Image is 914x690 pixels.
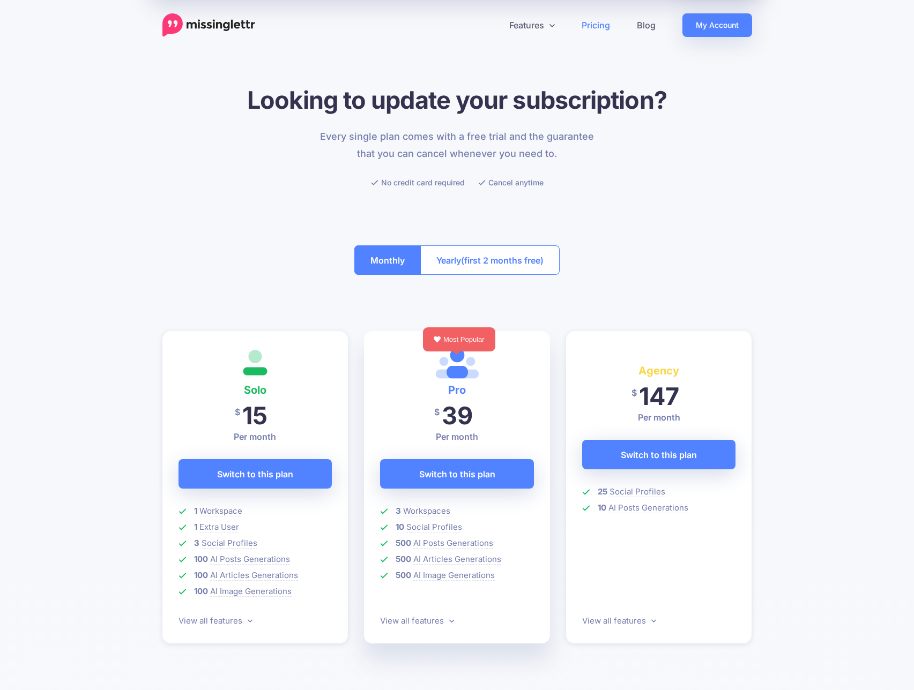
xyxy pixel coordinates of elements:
p: Per month [380,430,534,443]
span: AI Image Generations [413,570,495,581]
span: (first 2 months free) [461,252,544,269]
span: 39 [442,401,473,430]
a: View all features [582,616,656,626]
b: 100 [194,554,208,564]
span: Switch to this plan [419,466,495,483]
b: 3 [396,506,401,516]
b: 500 [396,570,411,580]
span: $ [235,400,240,424]
p: Per month [582,411,736,424]
span: 15 [242,401,267,430]
b: 3 [194,538,199,548]
a: View all features [179,616,252,626]
b: 500 [396,538,411,548]
span: AI Articles Generations [210,570,298,581]
span: AI Posts Generations [608,502,688,513]
h4: Pro [380,381,534,399]
button: Yearly(first 2 months free) [420,245,560,275]
span: Social Profiles [202,538,257,549]
b: 1 [194,506,197,516]
span: AI Posts Generations [413,538,493,549]
b: 1 [194,522,197,532]
span: Social Profiles [610,486,665,497]
a: Switch to this plan [179,459,332,489]
b: 100 [194,586,208,596]
span: $ [631,381,637,405]
span: Extra User [199,522,239,532]
div: Most Popular [423,327,495,351]
b: 10 [598,502,606,513]
a: Pricing [568,13,623,37]
li: Cancel anytime [478,176,544,189]
span: Workspaces [403,506,450,516]
a: Switch to this plan [380,459,534,489]
b: 500 [396,554,411,564]
span: Social Profiles [406,522,462,532]
h4: Solo [179,381,332,399]
span: AI Image Generations [210,586,292,597]
span: Switch to this plan [621,446,697,463]
a: My Account [682,13,752,37]
a: Home [162,13,255,37]
a: Switch to this plan [582,440,736,469]
span: Workspace [199,506,242,516]
h4: Agency [582,362,736,379]
b: 10 [396,522,404,532]
button: Monthly [354,245,421,275]
p: Per month [179,430,332,443]
b: 25 [598,486,607,497]
a: View all features [380,616,454,626]
span: 147 [639,381,679,411]
span: AI Articles Generations [413,554,501,565]
b: 100 [194,570,208,580]
p: Every single plan comes with a free trial and the guarantee that you can cancel whenever you need... [314,128,600,162]
span: Switch to this plan [217,466,293,483]
span: AI Posts Generations [210,554,290,565]
li: No credit card required [371,176,465,189]
span: $ [434,400,440,424]
a: Blog [623,13,669,37]
a: Features [496,13,568,37]
h1: Looking to update your subscription? [162,85,752,115]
